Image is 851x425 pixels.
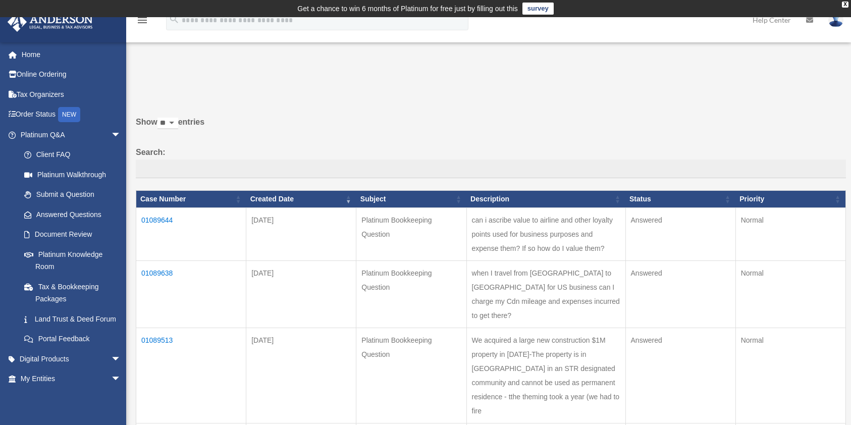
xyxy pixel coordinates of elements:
[136,18,148,26] a: menu
[246,328,356,423] td: [DATE]
[14,277,131,309] a: Tax & Bookkeeping Packages
[297,3,518,15] div: Get a chance to win 6 months of Platinum for free just by filling out this
[625,328,735,423] td: Answered
[246,261,356,328] td: [DATE]
[14,329,131,349] a: Portal Feedback
[14,145,131,165] a: Client FAQ
[356,261,466,328] td: Platinum Bookkeeping Question
[735,328,845,423] td: Normal
[7,125,131,145] a: Platinum Q&Aarrow_drop_down
[735,208,845,261] td: Normal
[356,328,466,423] td: Platinum Bookkeeping Question
[111,349,131,369] span: arrow_drop_down
[14,309,131,329] a: Land Trust & Deed Forum
[58,107,80,122] div: NEW
[111,369,131,390] span: arrow_drop_down
[136,261,246,328] td: 01089638
[246,191,356,208] th: Created Date: activate to sort column ascending
[14,204,126,225] a: Answered Questions
[466,328,625,423] td: We acquired a large new construction $1M property in [DATE]-The property is in [GEOGRAPHIC_DATA] ...
[111,125,131,145] span: arrow_drop_down
[466,208,625,261] td: can i ascribe value to airline and other loyalty points used for business purposes and expense th...
[842,2,848,8] div: close
[735,191,845,208] th: Priority: activate to sort column ascending
[7,84,136,104] a: Tax Organizers
[5,12,96,32] img: Anderson Advisors Platinum Portal
[466,261,625,328] td: when I travel from [GEOGRAPHIC_DATA] to [GEOGRAPHIC_DATA] for US business can I charge my Cdn mil...
[7,44,136,65] a: Home
[14,165,131,185] a: Platinum Walkthrough
[246,208,356,261] td: [DATE]
[157,118,178,129] select: Showentries
[136,160,846,179] input: Search:
[466,191,625,208] th: Description: activate to sort column ascending
[356,208,466,261] td: Platinum Bookkeeping Question
[14,185,131,205] a: Submit a Question
[136,191,246,208] th: Case Number: activate to sort column ascending
[136,145,846,179] label: Search:
[7,369,136,389] a: My Entitiesarrow_drop_down
[828,13,843,27] img: User Pic
[136,14,148,26] i: menu
[7,65,136,85] a: Online Ordering
[136,115,846,139] label: Show entries
[7,389,136,409] a: My [PERSON_NAME] Teamarrow_drop_down
[7,104,136,125] a: Order StatusNEW
[522,3,554,15] a: survey
[356,191,466,208] th: Subject: activate to sort column ascending
[169,14,180,25] i: search
[625,191,735,208] th: Status: activate to sort column ascending
[136,208,246,261] td: 01089644
[14,225,131,245] a: Document Review
[735,261,845,328] td: Normal
[7,349,136,369] a: Digital Productsarrow_drop_down
[14,244,131,277] a: Platinum Knowledge Room
[111,389,131,409] span: arrow_drop_down
[625,261,735,328] td: Answered
[136,328,246,423] td: 01089513
[625,208,735,261] td: Answered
